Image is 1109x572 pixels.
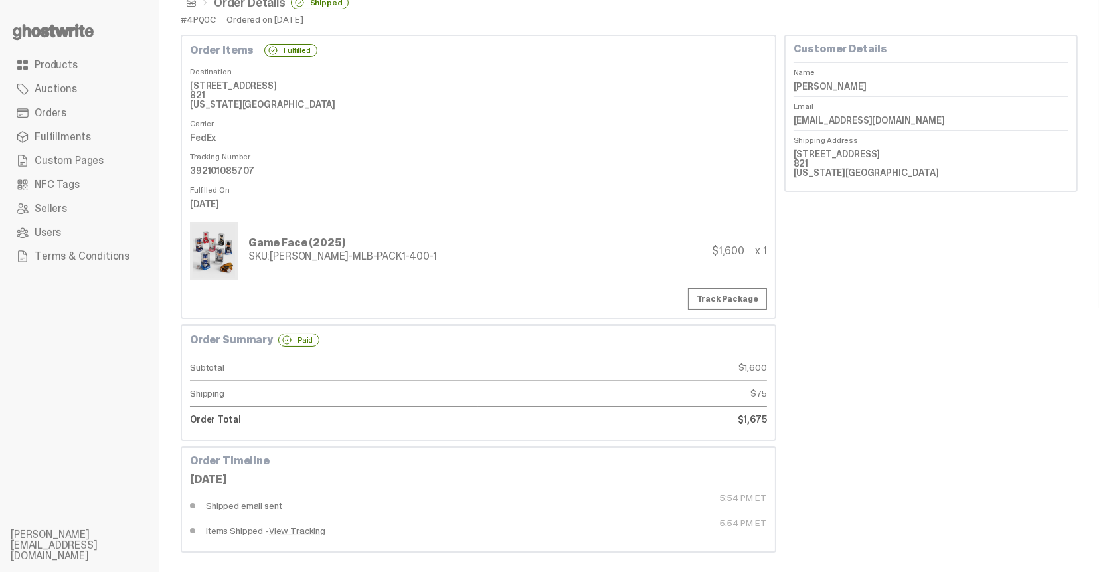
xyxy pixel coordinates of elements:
div: [PERSON_NAME]-MLB-PACK1-400-1 [248,251,437,262]
b: Order Items [190,45,254,56]
dt: Carrier [190,114,767,128]
dd: [STREET_ADDRESS] 821 [US_STATE][GEOGRAPHIC_DATA] [190,76,767,114]
div: Paid [278,334,319,347]
a: Fulfillments [11,125,149,149]
span: Orders [35,108,66,118]
li: [PERSON_NAME][EMAIL_ADDRESS][DOMAIN_NAME] [11,529,170,561]
dd: $1,675 [478,407,766,432]
span: Custom Pages [35,155,104,166]
dd: [STREET_ADDRESS] 821 [US_STATE][GEOGRAPHIC_DATA] [794,144,1068,183]
dt: 5:54 PM ET [478,493,766,518]
b: Order Summary [190,335,273,345]
dd: [DATE] [190,194,767,214]
span: Auctions [35,84,77,94]
a: Orders [11,101,149,125]
div: #4PQ0C [181,15,216,24]
div: [DATE] [190,474,767,485]
a: Auctions [11,77,149,101]
a: Custom Pages [11,149,149,173]
img: 01-ghostwrite-mlb-game-face-complete-set.png [193,225,235,278]
dt: Email [794,96,1068,110]
dd: $1,600 [478,355,766,381]
span: Sellers [35,203,67,214]
a: Users [11,221,149,244]
dt: Shipping Address [794,130,1068,144]
a: Track Package [688,288,767,310]
a: Terms & Conditions [11,244,149,268]
dt: Name [794,62,1068,76]
dd: FedEx [190,128,767,147]
div: Ordered on [DATE] [226,15,303,24]
div: $1,600 [712,246,744,256]
b: Customer Details [794,42,887,56]
dt: 5:54 PM ET [478,518,766,543]
dt: Fulfilled On [190,181,767,194]
span: Fulfillments [35,132,91,142]
div: x 1 [755,246,767,256]
span: Terms & Conditions [35,251,129,262]
b: Order Timeline [190,454,270,468]
div: Game Face (2025) [248,238,437,248]
span: NFC Tags [35,179,80,190]
a: Sellers [11,197,149,221]
dd: [PERSON_NAME] [794,76,1068,96]
dt: Destination [190,62,767,76]
div: Fulfilled [264,44,317,57]
a: Products [11,53,149,77]
dt: Tracking Number [190,147,767,161]
a: View Tracking [269,526,325,535]
span: Products [35,60,78,70]
dt: Shipping [190,381,478,407]
dd: 392101085707 [190,161,767,181]
dd: Items Shipped - [190,518,478,543]
dd: Shipped email sent [190,493,478,518]
dt: Subtotal [190,355,478,381]
span: Users [35,227,61,238]
a: NFC Tags [11,173,149,197]
dd: $75 [478,381,766,407]
span: SKU: [248,249,270,263]
dt: Order Total [190,407,478,432]
dd: [EMAIL_ADDRESS][DOMAIN_NAME] [794,110,1068,130]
